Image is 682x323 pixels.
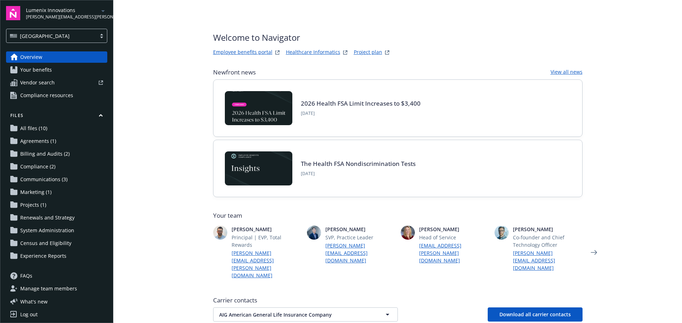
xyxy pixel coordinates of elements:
[26,14,99,20] span: [PERSON_NAME][EMAIL_ADDRESS][PERSON_NAME][DOMAIN_NAME]
[325,242,395,264] a: [PERSON_NAME][EMAIL_ADDRESS][DOMAIN_NAME]
[6,212,107,223] a: Renewals and Strategy
[551,68,583,77] a: View all news
[225,91,292,125] img: BLOG-Card Image - Compliance - 2026 Health FSA Limit Increases to $3,400.jpg
[6,270,107,282] a: FAQs
[6,64,107,76] a: Your benefits
[513,234,583,249] span: Co-founder and Chief Technology Officer
[213,31,391,44] span: Welcome to Navigator
[213,211,583,220] span: Your team
[6,250,107,262] a: Experience Reports
[232,249,301,279] a: [PERSON_NAME][EMAIL_ADDRESS][PERSON_NAME][DOMAIN_NAME]
[301,171,416,177] span: [DATE]
[513,225,583,233] span: [PERSON_NAME]
[6,186,107,198] a: Marketing (1)
[20,161,55,172] span: Compliance (2)
[20,123,47,134] span: All files (10)
[213,48,272,57] a: Employee benefits portal
[6,51,107,63] a: Overview
[20,64,52,76] span: Your benefits
[6,148,107,160] a: Billing and Audits (2)
[6,174,107,185] a: Communications (3)
[6,90,107,101] a: Compliance resources
[301,99,421,107] a: 2026 Health FSA Limit Increases to $3,400
[588,247,600,258] a: Next
[213,225,227,240] img: photo
[213,307,398,322] button: AIG American General Life Insurance Company
[26,6,107,20] button: Lumenix Innovations[PERSON_NAME][EMAIL_ADDRESS][PERSON_NAME][DOMAIN_NAME]arrowDropDown
[419,242,489,264] a: [EMAIL_ADDRESS][PERSON_NAME][DOMAIN_NAME]
[6,123,107,134] a: All files (10)
[20,270,32,282] span: FAQs
[20,51,42,63] span: Overview
[20,90,73,101] span: Compliance resources
[6,225,107,236] a: System Administration
[6,6,20,20] img: navigator-logo.svg
[6,77,107,88] a: Vendor search
[26,6,99,14] span: Lumenix Innovations
[20,309,38,320] div: Log out
[6,135,107,147] a: Agreements (1)
[99,6,107,15] a: arrowDropDown
[213,68,256,77] span: Newfront news
[213,296,583,305] span: Carrier contacts
[20,238,71,249] span: Census and Eligibility
[6,238,107,249] a: Census and Eligibility
[488,307,583,322] button: Download all carrier contacts
[219,311,367,318] span: AIG American General Life Insurance Company
[307,225,321,240] img: photo
[325,225,395,233] span: [PERSON_NAME]
[225,151,292,185] img: Card Image - EB Compliance Insights.png
[20,199,46,211] span: Projects (1)
[232,234,301,249] span: Principal | EVP, Total Rewards
[20,298,48,305] span: What ' s new
[6,298,59,305] button: What's new
[494,225,509,240] img: photo
[383,48,391,57] a: projectPlanWebsite
[20,212,75,223] span: Renewals and Strategy
[499,311,571,318] span: Download all carrier contacts
[513,249,583,272] a: [PERSON_NAME][EMAIL_ADDRESS][DOMAIN_NAME]
[20,32,70,40] span: [GEOGRAPHIC_DATA]
[20,148,70,160] span: Billing and Audits (2)
[301,160,416,168] a: The Health FSA Nondiscrimination Tests
[419,225,489,233] span: [PERSON_NAME]
[354,48,382,57] a: Project plan
[20,283,77,294] span: Manage team members
[6,112,107,121] button: Files
[286,48,340,57] a: Healthcare Informatics
[419,234,489,241] span: Head of Service
[10,32,93,40] span: [GEOGRAPHIC_DATA]
[341,48,350,57] a: springbukWebsite
[6,283,107,294] a: Manage team members
[6,161,107,172] a: Compliance (2)
[20,174,67,185] span: Communications (3)
[20,225,74,236] span: System Administration
[273,48,282,57] a: striveWebsite
[325,234,395,241] span: SVP, Practice Leader
[301,110,421,117] span: [DATE]
[6,199,107,211] a: Projects (1)
[232,225,301,233] span: [PERSON_NAME]
[20,186,52,198] span: Marketing (1)
[20,77,55,88] span: Vendor search
[20,135,56,147] span: Agreements (1)
[401,225,415,240] img: photo
[20,250,66,262] span: Experience Reports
